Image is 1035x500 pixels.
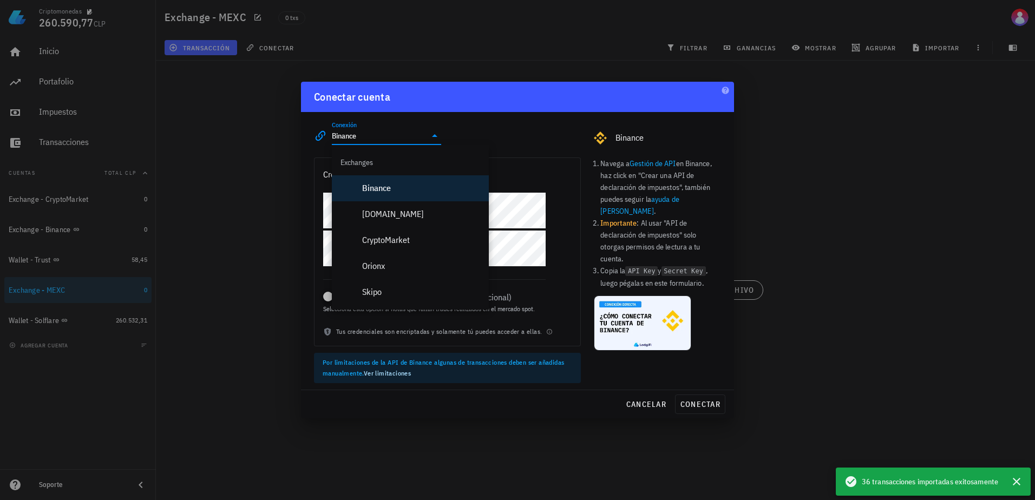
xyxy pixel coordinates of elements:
[362,209,480,219] div: [DOMAIN_NAME]
[362,235,480,245] div: CryptoMarket
[332,149,489,175] div: Exchanges
[680,399,720,409] span: conectar
[626,399,666,409] span: cancelar
[625,266,658,277] code: API Key
[323,306,546,312] div: Selecciona esta opción si notas que faltan trades realizados en el mercado spot.
[675,394,725,414] button: conectar
[600,217,721,265] li: : Al usar "API de declaración de impuestos" solo otorgas permisos de lectura a tu cuenta.
[364,369,411,377] a: Ver limitaciones
[315,326,580,346] div: Tus credenciales son encriptadas y solamente tú puedes acceder a ellas.
[362,287,480,297] div: Skipo
[600,218,637,228] b: Importante
[314,88,390,106] div: Conectar cuenta
[332,127,426,144] input: Seleccionar una conexión
[621,394,671,414] button: cancelar
[615,133,721,143] div: Binance
[630,159,676,168] a: Gestión de API
[661,266,706,277] code: Secret Key
[600,157,721,217] li: Navega a en Binance, haz click en "Crear una API de declaración de impuestos", también puedes seg...
[323,357,572,379] div: Por limitaciones de la API de Binance algunas de transacciones deben ser añadidas manualmente.
[362,261,480,271] div: Orionx
[862,476,998,488] span: 36 transacciones importadas exitosamente
[323,167,370,182] div: Credenciales
[600,265,721,289] li: Copia la y , luego pégalas en este formulario.
[362,183,480,193] div: Binance
[332,121,357,129] label: Conexión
